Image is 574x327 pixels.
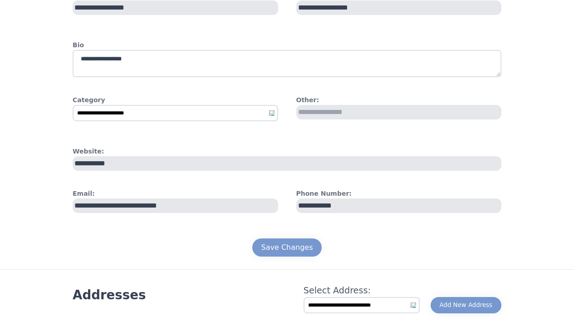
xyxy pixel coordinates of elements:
div: Add New Address [440,301,492,310]
h4: Phone Number: [296,189,502,198]
button: Save Changes [252,238,322,257]
h4: Bio [73,40,501,50]
h4: Email: [73,189,278,198]
h4: Other: [296,95,502,105]
button: Add New Address [431,297,501,313]
h3: Addresses [73,287,146,303]
div: Save Changes [261,242,313,253]
h4: Website: [73,147,501,156]
h4: Category [73,95,278,105]
h4: Select Address: [304,284,420,297]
